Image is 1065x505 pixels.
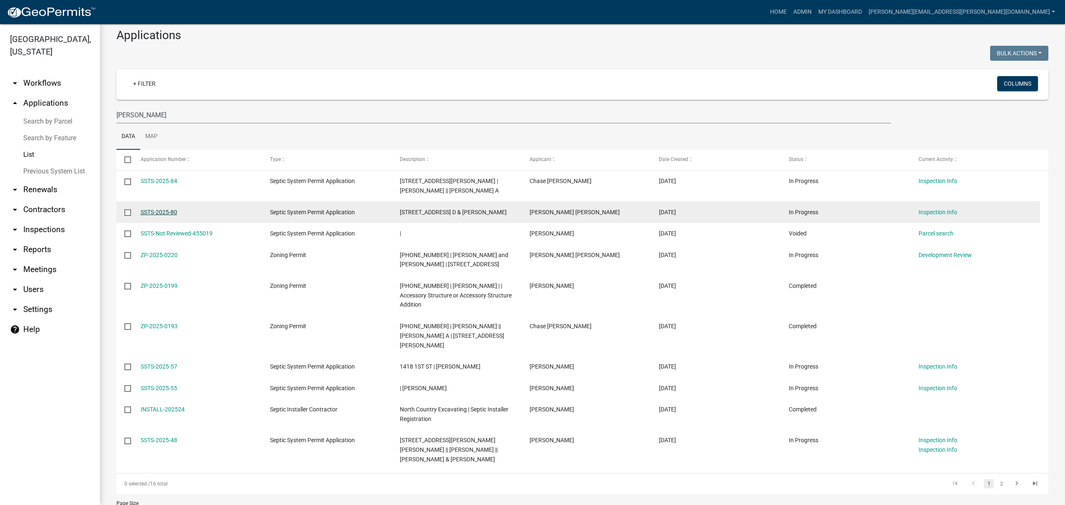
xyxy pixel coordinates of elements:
[789,385,818,391] span: In Progress
[659,363,676,370] span: 06/26/2025
[789,178,818,184] span: In Progress
[10,205,20,215] i: arrow_drop_down
[1027,479,1043,488] a: go to last page
[984,479,994,488] a: 1
[141,178,177,184] a: SSTS-2025-84
[996,479,1006,488] a: 2
[400,385,447,391] span: | JACKSON, GARRETT
[400,156,425,162] span: Description
[141,406,185,413] a: INSTALL-202524
[919,230,954,237] a: Parcel search
[400,363,480,370] span: 1418 1ST ST | JENSEN, ALLISON L
[116,473,486,494] div: 16 total
[270,323,306,329] span: Zoning Permit
[919,437,957,443] a: Inspection Info
[530,178,592,184] span: Chase Alan Soukkala
[659,178,676,184] span: 08/07/2025
[997,76,1038,91] button: Columns
[10,265,20,275] i: arrow_drop_down
[10,324,20,334] i: help
[270,178,355,184] span: Septic System Permit Application
[865,4,1058,20] a: [PERSON_NAME][EMAIL_ADDRESS][PERSON_NAME][DOMAIN_NAME]
[270,209,355,215] span: Septic System Permit Application
[966,479,981,488] a: go to previous page
[116,28,1048,42] h3: Applications
[141,363,177,370] a: SSTS-2025-57
[10,285,20,295] i: arrow_drop_down
[400,252,508,268] span: 33-010-6940 | Kristian and Heidi Anderson | 3455 S LAKESHORE DR | Dwelling
[530,156,551,162] span: Applicant
[789,406,817,413] span: Completed
[651,150,781,170] datatable-header-cell: Date Created
[141,252,178,258] a: ZP-2025-0220
[659,437,676,443] span: 06/19/2025
[659,282,676,289] span: 07/08/2025
[659,156,688,162] span: Date Created
[659,252,676,258] span: 07/24/2025
[659,385,676,391] span: 06/26/2025
[789,363,818,370] span: In Progress
[132,150,262,170] datatable-header-cell: Application Number
[126,76,162,91] a: + Filter
[270,363,355,370] span: Septic System Permit Application
[400,282,512,308] span: 81-060-4060 | ANDERSON, MARK R | | Accessory Structure or Accessory Structure Addition
[116,124,140,150] a: Data
[141,209,177,215] a: SSTS-2025-80
[530,252,620,258] span: Kristian Delmar Anderson
[530,282,574,289] span: Mandie Resberg
[270,437,355,443] span: Septic System Permit Application
[400,437,498,463] span: 3111 M ANDERSON RD | APPEL, SARAH J || HIGGINS, PAULA J || NELSON, MICHAEL R & DEBRA
[141,437,177,443] a: SSTS-2025-48
[983,477,995,491] li: page 1
[789,209,818,215] span: In Progress
[659,323,676,329] span: 06/26/2025
[10,185,20,195] i: arrow_drop_down
[767,4,790,20] a: Home
[141,282,178,289] a: ZP-2025-0199
[995,477,1008,491] li: page 2
[270,230,355,237] span: Septic System Permit Application
[141,323,178,329] a: ZP-2025-0193
[781,150,911,170] datatable-header-cell: Status
[530,323,592,329] span: Chase Alan Soukkala
[530,437,574,443] span: Madelyn DeCaigny
[10,98,20,108] i: arrow_drop_up
[521,150,651,170] datatable-header-cell: Applicant
[270,282,306,289] span: Zoning Permit
[141,385,177,391] a: SSTS-2025-55
[116,106,891,124] input: Search for applications
[659,406,676,413] span: 06/20/2025
[789,323,817,329] span: Completed
[1009,479,1025,488] a: go to next page
[270,156,281,162] span: Type
[400,406,508,422] span: North Country Excavating | Septic Installer Registration
[789,252,818,258] span: In Progress
[659,209,676,215] span: 08/06/2025
[141,230,213,237] a: SSTS-Not Reviewed-455019
[789,156,803,162] span: Status
[789,437,818,443] span: In Progress
[790,4,815,20] a: Admin
[141,156,186,162] span: Application Number
[919,209,957,215] a: Inspection Info
[815,4,865,20] a: My Dashboard
[990,46,1048,61] button: Bulk Actions
[919,385,957,391] a: Inspection Info
[947,479,963,488] a: go to first page
[530,230,574,237] span: thomas anderson
[270,385,355,391] span: Septic System Permit Application
[262,150,392,170] datatable-header-cell: Type
[116,150,132,170] datatable-header-cell: Select
[400,323,504,349] span: 63-022-0485 | MILLER, TAYLOR K || SOUKKALA, CHASE A | 4543 ANDERSON RD | Dwelling
[10,245,20,255] i: arrow_drop_down
[919,363,957,370] a: Inspection Info
[124,481,150,487] span: 0 selected /
[919,178,957,184] a: Inspection Info
[659,230,676,237] span: 07/25/2025
[140,124,163,150] a: Map
[789,282,817,289] span: Completed
[10,78,20,88] i: arrow_drop_down
[530,406,574,413] span: thomas anderson
[530,385,574,391] span: thomas anderson
[789,230,807,237] span: Voided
